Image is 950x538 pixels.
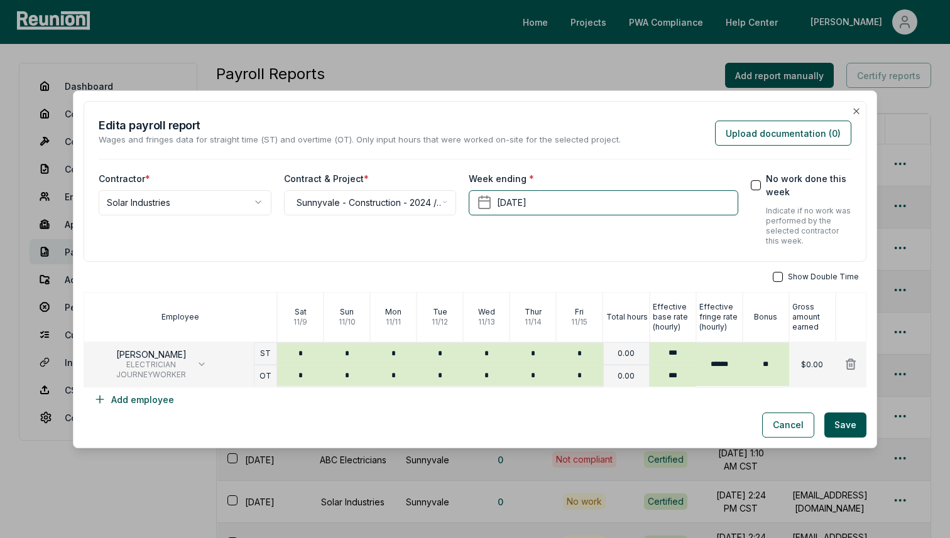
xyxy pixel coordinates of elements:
[293,316,307,326] p: 11 / 9
[699,301,742,331] p: Effective fringe rate (hourly)
[339,316,356,326] p: 11 / 10
[99,117,621,134] h2: Edit a payroll report
[788,271,859,281] span: Show Double Time
[525,306,542,316] p: Thur
[478,306,495,316] p: Wed
[824,412,866,437] button: Save
[766,171,851,198] label: No work done this week
[575,306,584,316] p: Fri
[259,370,271,380] p: OT
[116,359,187,369] span: ELECTRICIAN
[284,171,369,185] label: Contract & Project
[469,190,738,215] button: [DATE]
[754,311,777,321] p: Bonus
[432,316,448,326] p: 11 / 12
[385,306,401,316] p: Mon
[340,306,354,316] p: Sun
[84,387,184,412] button: Add employee
[525,316,542,326] p: 11 / 14
[116,369,187,379] span: JOURNEYWORKER
[801,359,823,369] p: $0.00
[571,316,587,326] p: 11 / 15
[606,311,648,321] p: Total hours
[433,306,447,316] p: Tue
[653,301,696,331] p: Effective base rate (hourly)
[762,412,814,437] button: Cancel
[116,349,187,359] p: [PERSON_NAME]
[478,316,495,326] p: 11 / 13
[792,301,835,331] p: Gross amount earned
[99,171,150,185] label: Contractor
[618,348,635,358] p: 0.00
[99,134,621,146] p: Wages and fringes data for straight time (ST) and overtime (OT). Only input hours that were worke...
[295,306,307,316] p: Sat
[715,121,851,146] button: Upload documentation (0)
[386,316,401,326] p: 11 / 11
[469,171,534,185] label: Week ending
[161,311,199,321] p: Employee
[618,370,635,380] p: 0.00
[260,348,271,358] p: ST
[766,205,851,245] p: Indicate if no work was performed by the selected contractor this week.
